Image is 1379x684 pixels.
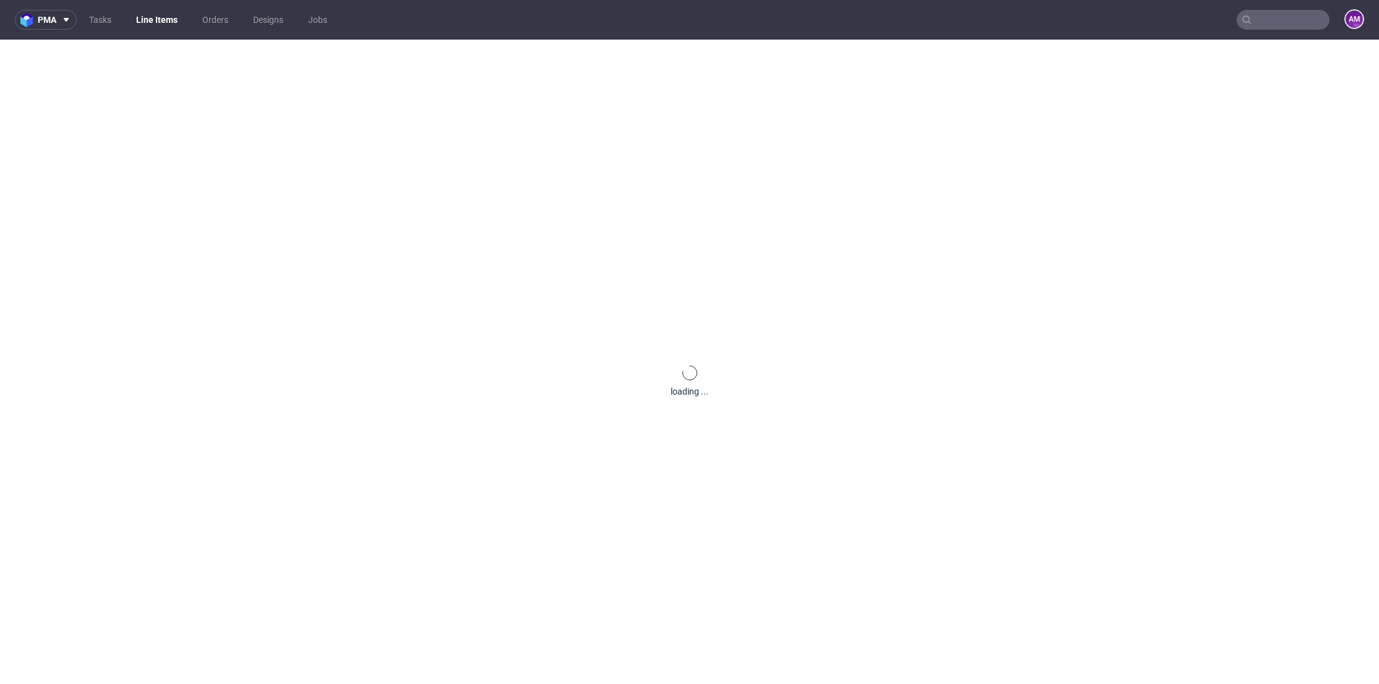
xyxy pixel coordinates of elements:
[246,10,291,30] a: Designs
[671,385,708,398] div: loading ...
[129,10,185,30] a: Line Items
[82,10,119,30] a: Tasks
[301,10,335,30] a: Jobs
[195,10,236,30] a: Orders
[15,10,77,30] button: pma
[38,15,56,24] span: pma
[20,13,38,27] img: logo
[1346,11,1363,28] figcaption: AM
